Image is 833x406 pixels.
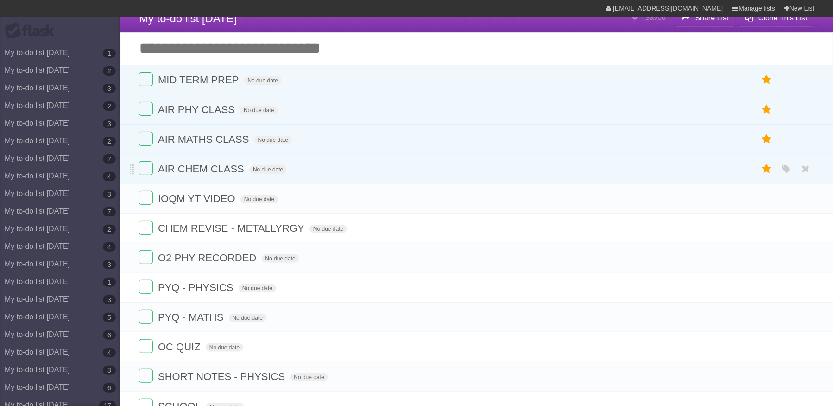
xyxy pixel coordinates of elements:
b: 6 [103,330,116,340]
span: My to-do list [DATE] [139,12,237,25]
label: Done [139,72,153,86]
b: 2 [103,225,116,234]
span: PYQ - PHYSICS [158,282,236,293]
b: 3 [103,260,116,269]
span: No due date [309,225,347,233]
b: 2 [103,66,116,76]
span: AIR CHEM CLASS [158,163,246,175]
b: 5 [103,313,116,322]
span: MID TERM PREP [158,74,241,86]
span: No due date [254,136,292,144]
span: PYQ - MATHS [158,311,226,323]
b: 6 [103,383,116,393]
b: 7 [103,207,116,216]
b: 4 [103,348,116,357]
span: No due date [229,314,266,322]
span: No due date [239,284,276,292]
b: 2 [103,137,116,146]
span: O2 PHY RECORDED [158,252,259,264]
span: AIR PHY CLASS [158,104,237,115]
span: No due date [240,106,278,114]
label: Star task [758,161,776,177]
label: Done [139,161,153,175]
span: No due date [244,76,282,85]
label: Done [139,369,153,383]
label: Done [139,250,153,264]
label: Done [139,191,153,205]
b: 3 [103,84,116,93]
label: Star task [758,72,776,88]
label: Star task [758,132,776,147]
span: OC QUIZ [158,341,203,353]
span: AIR MATHS CLASS [158,133,251,145]
b: 3 [103,295,116,304]
b: 3 [103,366,116,375]
span: No due date [249,165,287,174]
button: Clone This List [738,10,814,26]
label: Done [139,310,153,324]
b: 1 [103,49,116,58]
b: 1 [103,278,116,287]
label: Done [139,280,153,294]
b: 4 [103,172,116,181]
b: 7 [103,154,116,164]
b: 4 [103,242,116,252]
span: IOQM YT VIDEO [158,193,238,204]
label: Star task [758,102,776,117]
b: 3 [103,190,116,199]
label: Done [139,221,153,235]
b: Clone This List [758,14,808,22]
button: Share List [675,10,736,26]
span: CHEM REVISE - METALLYRGY [158,222,307,234]
label: Done [139,339,153,353]
span: SHORT NOTES - PHYSICS [158,371,287,382]
b: Share List [695,14,729,22]
span: No due date [206,343,243,352]
b: Saved [645,13,666,21]
b: 3 [103,119,116,128]
span: No due date [240,195,278,203]
label: Done [139,132,153,146]
span: No due date [262,254,299,263]
span: No due date [290,373,328,381]
label: Done [139,102,153,116]
b: 2 [103,101,116,111]
div: Flask [5,23,60,39]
